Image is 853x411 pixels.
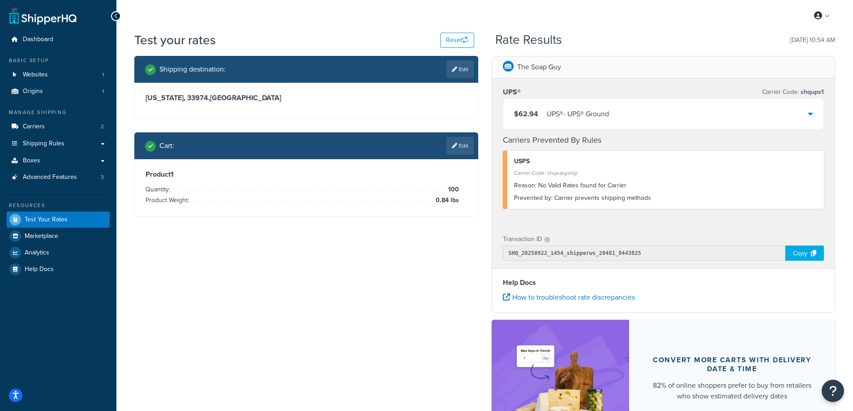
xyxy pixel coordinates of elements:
[547,108,609,120] div: UPS® - UPS® Ground
[790,34,835,47] p: [DATE] 10:54 AM
[7,67,110,83] a: Websites1
[25,233,58,240] span: Marketplace
[23,123,45,131] span: Carriers
[446,184,459,195] span: 100
[762,86,824,98] p: Carrier Code:
[433,195,459,206] span: 0.84 lbs
[7,261,110,277] a: Help Docs
[503,88,521,97] h3: UPS®
[146,195,191,205] span: Product Weight:
[23,36,53,43] span: Dashboard
[23,174,77,181] span: Advanced Features
[101,174,104,181] span: 3
[146,185,172,194] span: Quantity:
[7,109,110,116] div: Manage Shipping
[503,134,824,146] h4: Carriers Prevented By Rules
[514,192,818,204] div: Carrier prevents shipping methods
[503,233,542,246] p: Transaction ID
[7,245,110,261] a: Analytics
[102,88,104,95] span: 1
[785,246,824,261] div: Copy
[651,356,814,373] div: Convert more carts with delivery date & time
[517,61,561,73] p: The Soap Guy
[102,71,104,79] span: 1
[23,71,48,79] span: Websites
[7,67,110,83] li: Websites
[146,170,467,179] h3: Product 1
[159,142,174,150] h2: Cart :
[651,380,814,402] div: 82% of online shoppers prefer to buy from retailers who show estimated delivery dates
[514,109,538,119] span: $62.94
[25,249,49,257] span: Analytics
[514,193,553,203] span: Prevented by:
[25,216,68,224] span: Test Your Rates
[503,292,635,302] a: How to troubleshoot rate discrepancies
[7,136,110,152] a: Shipping Rules
[799,87,824,97] span: shqups1
[440,33,474,48] button: Reset
[7,169,110,186] li: Advanced Features
[146,93,467,102] h3: [US_STATE], 33974 , [GEOGRAPHIC_DATA]
[7,153,110,169] a: Boxes
[514,155,818,168] div: USPS
[7,57,110,64] div: Basic Setup
[514,181,536,190] span: Reason:
[23,157,40,165] span: Boxes
[159,65,226,73] h2: Shipping destination :
[822,380,844,402] button: Open Resource Center
[23,140,64,148] span: Shipping Rules
[7,31,110,48] a: Dashboard
[7,119,110,135] a: Carriers2
[514,179,818,192] div: No Valid Rates found for Carrier
[446,137,474,155] a: Edit
[134,31,216,49] h1: Test your rates
[495,33,562,47] h2: Rate Results
[25,266,54,273] span: Help Docs
[514,167,818,179] div: Carrier Code: shqeasyship
[101,123,104,131] span: 2
[446,60,474,78] a: Edit
[7,83,110,100] li: Origins
[7,228,110,244] a: Marketplace
[7,202,110,209] div: Resources
[23,88,43,95] span: Origins
[7,169,110,186] a: Advanced Features3
[7,119,110,135] li: Carriers
[503,277,824,288] h4: Help Docs
[7,212,110,228] a: Test Your Rates
[7,83,110,100] a: Origins1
